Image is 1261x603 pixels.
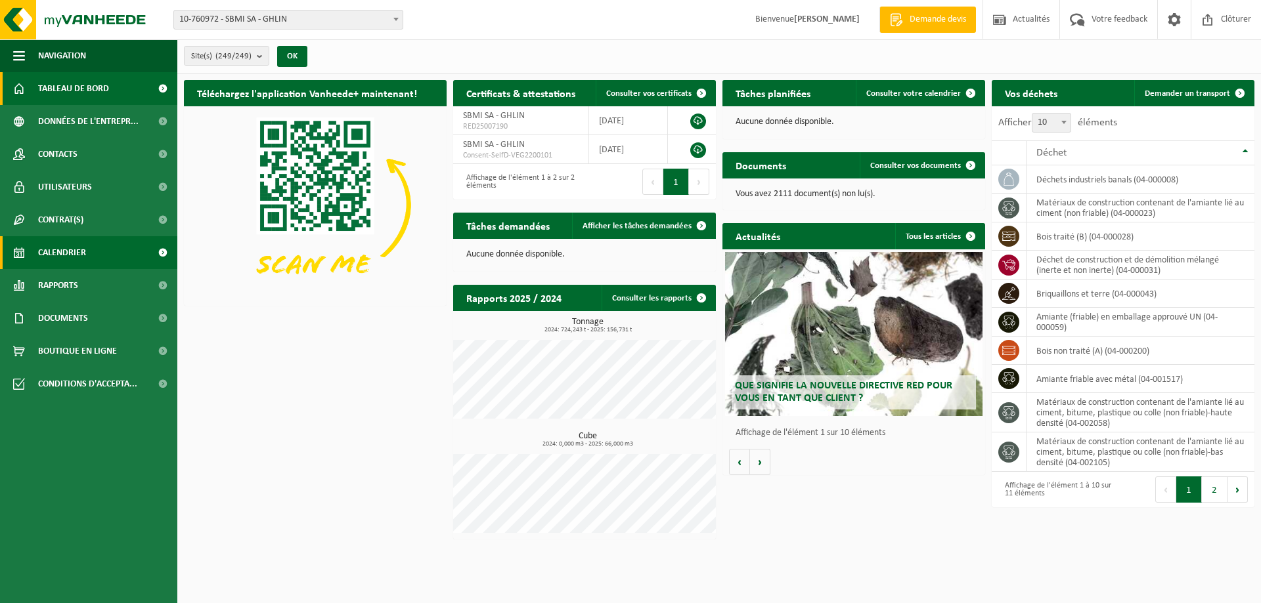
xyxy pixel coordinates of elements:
button: 2 [1202,476,1228,503]
span: Demande devis [906,13,969,26]
a: Demander un transport [1134,80,1253,106]
span: 10 [1032,114,1071,132]
span: RED25007190 [463,121,579,132]
td: [DATE] [589,106,668,135]
span: 2024: 0,000 m3 - 2025: 66,000 m3 [460,441,716,447]
h3: Cube [460,432,716,447]
a: Demande devis [879,7,976,33]
h2: Vos déchets [992,80,1071,106]
p: Aucune donnée disponible. [736,117,972,127]
img: Download de VHEPlus App [184,106,447,303]
span: Consulter vos documents [870,161,961,170]
p: Affichage de l'élément 1 sur 10 éléments [736,428,979,438]
label: Afficher éléments [998,117,1117,128]
span: Tableau de bord [38,72,109,105]
button: 1 [1176,476,1202,503]
span: Consulter vos certificats [606,89,692,98]
button: Previous [642,169,663,195]
a: Afficher les tâches demandées [572,213,715,239]
span: Site(s) [191,47,252,66]
button: Previous [1155,476,1176,503]
a: Consulter les rapports [602,285,715,311]
span: SBMI SA - GHLIN [463,111,525,121]
h2: Actualités [722,223,793,249]
span: 10 [1032,113,1071,133]
h2: Tâches demandées [453,213,563,238]
a: Consulter vos documents [860,152,984,178]
td: bois non traité (A) (04-000200) [1027,337,1254,365]
td: amiante friable avec métal (04-001517) [1027,365,1254,393]
h2: Rapports 2025 / 2024 [453,285,575,310]
button: Next [689,169,709,195]
span: Utilisateurs [38,171,92,203]
span: Consulter votre calendrier [866,89,961,98]
a: Tous les articles [895,223,984,249]
td: briquaillons et terre (04-000043) [1027,280,1254,308]
span: Déchet [1036,148,1067,158]
td: déchets industriels banals (04-000008) [1027,165,1254,194]
h2: Documents [722,152,799,178]
span: Boutique en ligne [38,335,117,367]
span: Que signifie la nouvelle directive RED pour vous en tant que client ? [735,381,952,404]
h3: Tonnage [460,318,716,333]
span: Rapports [38,269,78,302]
span: 10-760972 - SBMI SA - GHLIN [173,10,403,30]
span: Calendrier [38,236,86,269]
span: Demander un transport [1145,89,1230,98]
div: Affichage de l'élément 1 à 10 sur 11 éléments [998,475,1117,504]
span: 10-760972 - SBMI SA - GHLIN [174,10,403,29]
button: Vorige [729,449,750,475]
span: Documents [38,302,88,335]
p: Aucune donnée disponible. [466,250,703,259]
span: Contacts [38,138,77,171]
p: Vous avez 2111 document(s) non lu(s). [736,190,972,199]
button: Next [1228,476,1248,503]
h2: Téléchargez l'application Vanheede+ maintenant! [184,80,430,106]
h2: Certificats & attestations [453,80,588,106]
a: Que signifie la nouvelle directive RED pour vous en tant que client ? [725,252,983,416]
span: Données de l'entrepr... [38,105,139,138]
td: bois traité (B) (04-000028) [1027,222,1254,251]
span: Contrat(s) [38,203,83,236]
span: 2024: 724,243 t - 2025: 156,731 t [460,327,716,333]
count: (249/249) [215,52,252,60]
span: Afficher les tâches demandées [583,222,692,230]
td: déchet de construction et de démolition mélangé (inerte et non inerte) (04-000031) [1027,251,1254,280]
button: OK [277,46,307,67]
td: amiante (friable) en emballage approuvé UN (04-000059) [1027,308,1254,337]
span: Consent-SelfD-VEG2200101 [463,150,579,161]
h2: Tâches planifiées [722,80,824,106]
strong: [PERSON_NAME] [794,14,860,24]
div: Affichage de l'élément 1 à 2 sur 2 éléments [460,167,578,196]
td: [DATE] [589,135,668,164]
span: Navigation [38,39,86,72]
button: Site(s)(249/249) [184,46,269,66]
span: Conditions d'accepta... [38,367,137,400]
a: Consulter votre calendrier [856,80,984,106]
button: 1 [663,169,689,195]
td: matériaux de construction contenant de l'amiante lié au ciment, bitume, plastique ou colle (non f... [1027,393,1254,432]
a: Consulter vos certificats [596,80,715,106]
td: Matériaux de construction contenant de l'amiante lié au ciment, bitume, plastique ou colle (non f... [1027,432,1254,472]
span: SBMI SA - GHLIN [463,140,525,150]
button: Volgende [750,449,770,475]
td: matériaux de construction contenant de l'amiante lié au ciment (non friable) (04-000023) [1027,194,1254,222]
